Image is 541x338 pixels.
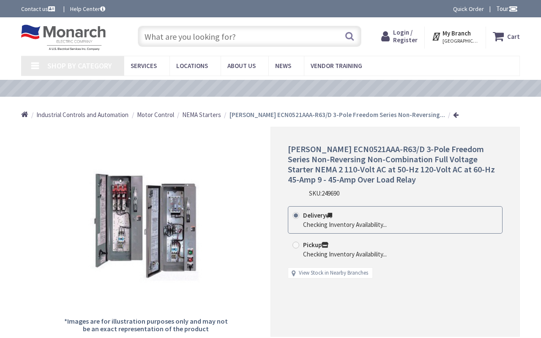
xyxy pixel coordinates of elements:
[176,62,208,70] span: Locations
[275,62,291,70] span: News
[299,269,368,277] a: View Stock in Nearby Branches
[303,220,387,229] div: Checking Inventory Availability...
[182,111,221,119] span: NEMA Starters
[303,250,387,259] div: Checking Inventory Availability...
[303,241,328,249] strong: Pickup
[61,318,230,333] h5: *Images are for illustration purposes only and may not be an exact representation of the product
[311,62,362,70] span: Vendor Training
[21,5,57,13] a: Contact us
[137,110,174,119] a: Motor Control
[443,38,478,44] span: [GEOGRAPHIC_DATA], [GEOGRAPHIC_DATA]
[36,110,128,119] a: Industrial Controls and Automation
[227,62,256,70] span: About Us
[70,5,105,13] a: Help Center
[453,5,484,13] a: Quick Order
[322,189,339,197] span: 249690
[303,211,332,219] strong: Delivery
[432,29,478,44] div: My Branch [GEOGRAPHIC_DATA], [GEOGRAPHIC_DATA]
[309,189,339,198] div: SKU:
[443,29,471,37] strong: My Branch
[131,62,157,70] span: Services
[493,29,520,44] a: Cart
[182,110,221,119] a: NEMA Starters
[36,111,128,119] span: Industrial Controls and Automation
[496,5,518,13] span: Tour
[288,144,495,185] span: [PERSON_NAME] ECN0521AAA-R63/D 3-Pole Freedom Series Non-Reversing Non-Combination Full Voltage S...
[393,28,418,44] span: Login / Register
[21,25,106,51] img: Monarch Electric Company
[190,84,338,93] a: VIEW OUR VIDEO TRAINING LIBRARY
[137,111,174,119] span: Motor Control
[47,61,112,71] span: Shop By Category
[61,142,231,311] img: Eaton ECN0521AAA-R63/D 3-Pole Freedom Series Non-Reversing Non-Combination Full Voltage Starter N...
[230,111,445,119] strong: [PERSON_NAME] ECN0521AAA-R63/D 3-Pole Freedom Series Non-Reversing...
[507,29,520,44] strong: Cart
[138,26,361,47] input: What are you looking for?
[381,29,418,44] a: Login / Register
